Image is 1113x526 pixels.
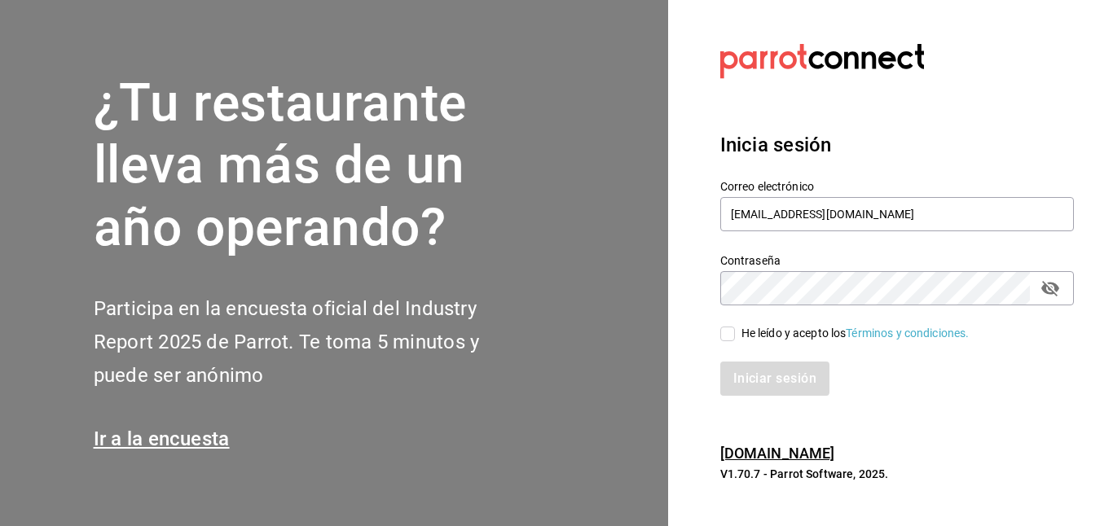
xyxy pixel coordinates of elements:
[720,180,1074,191] label: Correo electrónico
[1036,274,1064,302] button: passwordField
[720,445,835,462] a: [DOMAIN_NAME]
[94,72,534,260] h1: ¿Tu restaurante lleva más de un año operando?
[846,327,969,340] a: Términos y condiciones.
[720,130,1074,160] h3: Inicia sesión
[720,466,1074,482] p: V1.70.7 - Parrot Software, 2025.
[94,292,534,392] h2: Participa en la encuesta oficial del Industry Report 2025 de Parrot. Te toma 5 minutos y puede se...
[94,427,230,450] a: Ir a la encuesta
[720,197,1074,231] input: Ingresa tu correo electrónico
[720,254,1074,265] label: Contraseña
[741,325,970,342] div: He leído y acepto los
